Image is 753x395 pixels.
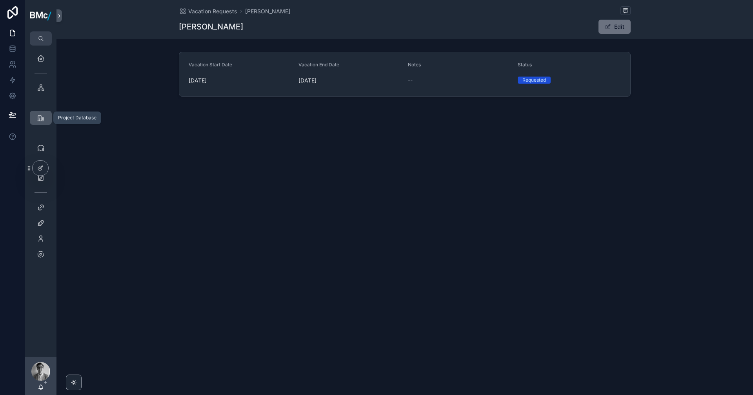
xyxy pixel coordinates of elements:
[179,7,237,15] a: Vacation Requests
[522,77,546,84] div: Requested
[298,62,339,68] span: Vacation End Date
[25,46,56,272] div: scrollable content
[30,10,52,22] img: App logo
[298,77,402,84] span: [DATE]
[58,115,96,121] div: Project Database
[245,7,290,15] a: [PERSON_NAME]
[179,21,243,32] h1: [PERSON_NAME]
[189,77,292,84] span: [DATE]
[188,7,237,15] span: Vacation Requests
[408,77,413,84] span: --
[518,62,532,68] span: Status
[408,62,421,68] span: Notes
[598,20,631,34] button: Edit
[189,62,232,68] span: Vacation Start Date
